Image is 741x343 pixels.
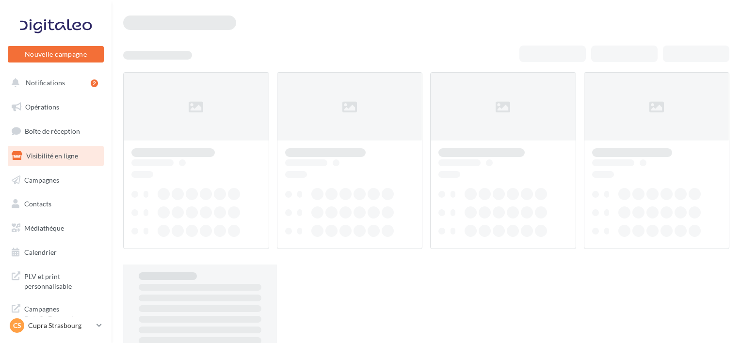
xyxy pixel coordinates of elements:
a: Contacts [6,194,106,214]
a: Opérations [6,97,106,117]
a: Boîte de réception [6,121,106,141]
span: Visibilité en ligne [26,152,78,160]
span: Campagnes [24,175,59,184]
span: Notifications [26,78,65,87]
a: Calendrier [6,242,106,263]
div: 2 [91,79,98,87]
button: Nouvelle campagne [8,46,104,62]
span: Contacts [24,200,51,208]
span: Médiathèque [24,224,64,232]
span: PLV et print personnalisable [24,270,100,291]
a: Campagnes DataOnDemand [6,298,106,327]
a: Médiathèque [6,218,106,238]
a: PLV et print personnalisable [6,266,106,295]
p: Cupra Strasbourg [28,321,93,330]
span: Opérations [25,103,59,111]
span: Campagnes DataOnDemand [24,302,100,323]
a: CS Cupra Strasbourg [8,316,104,335]
a: Campagnes [6,170,106,190]
span: Boîte de réception [25,127,80,135]
span: CS [13,321,21,330]
a: Visibilité en ligne [6,146,106,166]
button: Notifications 2 [6,73,102,93]
span: Calendrier [24,248,57,256]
